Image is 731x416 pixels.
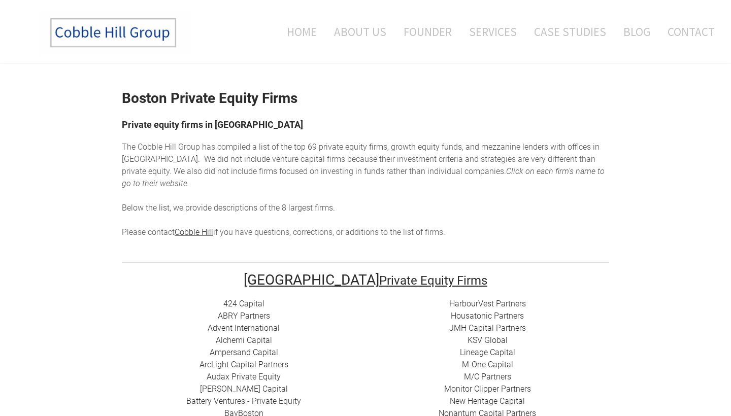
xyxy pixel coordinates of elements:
strong: Boston Private Equity Firms [122,90,297,107]
a: ​Ampersand Capital [210,348,278,357]
a: Cobble Hill [175,227,213,237]
a: Contact [660,11,715,53]
a: ​JMH Capital Partners [449,323,526,333]
a: Housatonic Partners [451,311,524,321]
a: About Us [326,11,394,53]
a: Home [272,11,324,53]
div: he top 69 private equity firms, growth equity funds, and mezzanine lenders with offices in [GEOGR... [122,141,609,238]
a: ​ArcLight Capital Partners [200,360,288,369]
a: Services [461,11,524,53]
a: [PERSON_NAME] Capital [200,384,288,394]
a: Lineage Capital [460,348,515,357]
a: M-One Capital [462,360,513,369]
span: Please contact if you have questions, corrections, or additions to the list of firms. [122,227,445,237]
a: Advent International [208,323,280,333]
a: Battery Ventures - Private Equity [186,396,301,406]
a: 424 Capital [223,299,264,308]
a: Case Studies [526,11,614,53]
font: [GEOGRAPHIC_DATA] [244,271,379,288]
a: New Heritage Capital [450,396,525,406]
a: ​ABRY Partners [218,311,270,321]
a: ​KSV Global [468,335,508,345]
font: Private Equity Firms [379,273,487,288]
a: Audax Private Equity [207,372,281,382]
span: enture capital firms because their investment criteria and strategies are very different than pri... [122,154,595,176]
a: Founder [396,11,459,53]
span: The Cobble Hill Group has compiled a list of t [122,142,283,152]
a: Blog [616,11,658,53]
font: Private equity firms in [GEOGRAPHIC_DATA] [122,119,303,130]
a: ​Monitor Clipper Partners [444,384,531,394]
a: Alchemi Capital [216,335,272,345]
a: HarbourVest Partners [449,299,526,308]
a: ​M/C Partners [464,372,511,382]
img: The Cobble Hill Group LLC [39,11,191,55]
